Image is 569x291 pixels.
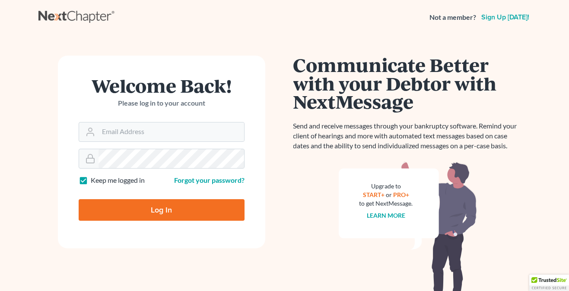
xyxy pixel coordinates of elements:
[363,191,385,198] a: START+
[293,121,522,151] p: Send and receive messages through your bankruptcy software. Remind your client of hearings and mo...
[386,191,392,198] span: or
[99,122,244,141] input: Email Address
[91,175,145,185] label: Keep me logged in
[359,199,413,208] div: to get NextMessage.
[429,13,476,22] strong: Not a member?
[79,98,245,108] p: Please log in to your account
[293,56,522,111] h1: Communicate Better with your Debtor with NextMessage
[174,176,245,184] a: Forgot your password?
[393,191,409,198] a: PRO+
[480,14,531,21] a: Sign up [DATE]!
[359,182,413,191] div: Upgrade to
[79,199,245,221] input: Log In
[367,212,405,219] a: Learn more
[529,275,569,291] div: TrustedSite Certified
[79,76,245,95] h1: Welcome Back!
